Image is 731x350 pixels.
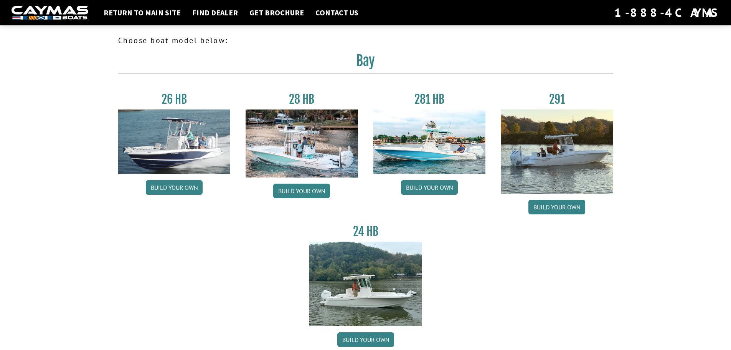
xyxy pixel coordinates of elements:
h3: 26 HB [118,92,231,106]
img: 24_HB_thumbnail.jpg [309,242,422,326]
a: Build your own [528,200,585,214]
a: Find Dealer [188,8,242,18]
a: Build your own [401,180,458,195]
h3: 24 HB [309,224,422,239]
img: white-logo-c9c8dbefe5ff5ceceb0f0178aa75bf4bb51f6bca0971e226c86eb53dfe498488.png [12,6,88,20]
h3: 281 HB [373,92,486,106]
a: Build your own [146,180,203,195]
a: Get Brochure [246,8,308,18]
a: Build your own [273,184,330,198]
img: 26_new_photo_resized.jpg [118,109,231,174]
p: Choose boat model below: [118,35,613,46]
img: 28-hb-twin.jpg [373,109,486,174]
a: Return to main site [100,8,185,18]
h2: Bay [118,52,613,74]
h3: 291 [501,92,613,106]
a: Contact Us [312,8,362,18]
img: 291_Thumbnail.jpg [501,109,613,194]
div: 1-888-4CAYMAS [614,4,719,21]
h3: 28 HB [246,92,358,106]
a: Build your own [337,332,394,347]
img: 28_hb_thumbnail_for_caymas_connect.jpg [246,109,358,177]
